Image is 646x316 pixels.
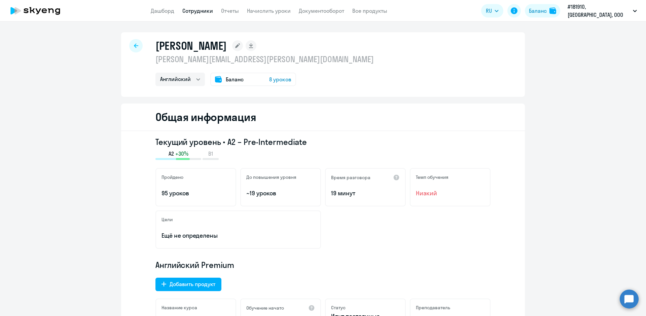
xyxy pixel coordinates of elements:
[155,110,256,124] h2: Общая информация
[155,54,374,65] p: [PERSON_NAME][EMAIL_ADDRESS][PERSON_NAME][DOMAIN_NAME]
[169,150,174,157] span: A2
[175,150,188,157] span: +30%
[352,7,387,14] a: Все продукты
[549,7,556,14] img: balance
[529,7,547,15] div: Баланс
[247,7,291,14] a: Начислить уроки
[299,7,344,14] a: Документооборот
[208,150,213,157] span: B1
[182,7,213,14] a: Сотрудники
[416,189,485,198] span: Низкий
[155,278,221,291] button: Добавить продукт
[221,7,239,14] a: Отчеты
[246,174,296,180] h5: До повышения уровня
[246,189,315,198] p: ~19 уроков
[331,189,400,198] p: 19 минут
[161,231,315,240] p: Ещё не определены
[151,7,174,14] a: Дашборд
[226,75,244,83] span: Баланс
[161,174,183,180] h5: Пройдено
[161,216,173,223] h5: Цели
[155,39,227,52] h1: [PERSON_NAME]
[269,75,291,83] span: 8 уроков
[155,136,491,147] h3: Текущий уровень • A2 – Pre-Intermediate
[486,7,492,15] span: RU
[564,3,640,19] button: #181910, [GEOGRAPHIC_DATA], ООО
[481,4,503,17] button: RU
[525,4,560,17] button: Балансbalance
[416,305,450,311] h5: Преподаватель
[161,305,197,311] h5: Название курса
[161,189,230,198] p: 95 уроков
[331,305,346,311] h5: Статус
[170,280,215,288] div: Добавить продукт
[568,3,630,19] p: #181910, [GEOGRAPHIC_DATA], ООО
[155,260,234,270] span: Английский Premium
[331,174,370,181] h5: Время разговора
[416,174,448,180] h5: Темп обучения
[246,305,284,311] h5: Обучение начато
